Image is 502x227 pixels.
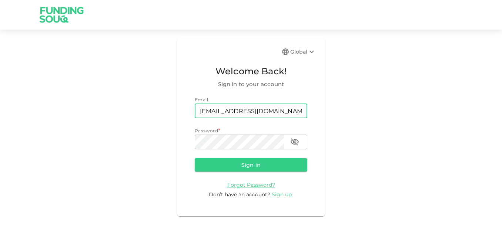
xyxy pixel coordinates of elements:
[195,97,208,102] span: Email
[195,158,307,172] button: Sign in
[227,181,275,188] a: Forgot Password?
[209,191,270,198] span: Don’t have an account?
[195,128,218,133] span: Password
[195,80,307,89] span: Sign in to your account
[290,47,316,56] div: Global
[272,191,292,198] span: Sign up
[195,64,307,78] span: Welcome Back!
[227,182,275,188] span: Forgot Password?
[195,135,284,149] input: password
[195,104,307,118] input: email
